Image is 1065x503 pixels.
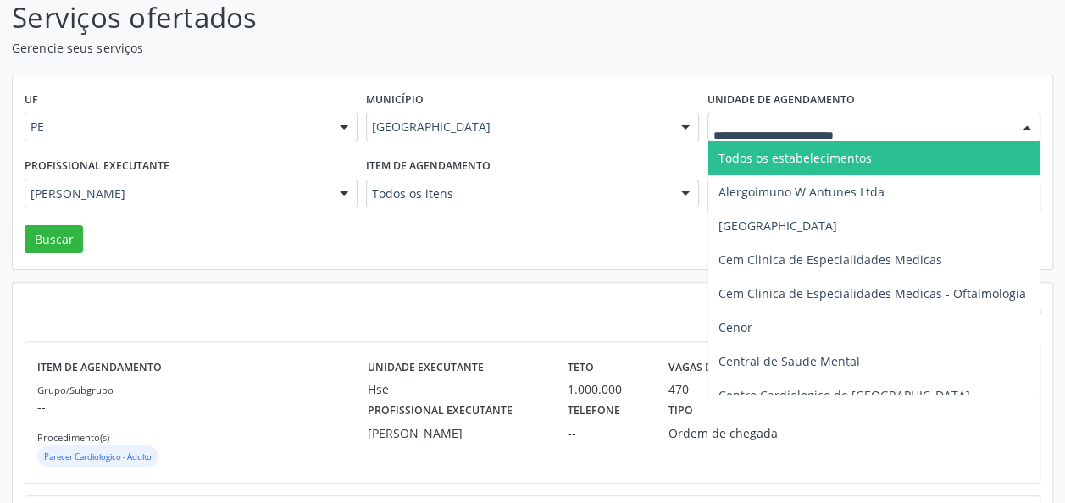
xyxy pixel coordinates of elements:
[668,354,771,380] label: Vagas disponíveis
[568,398,620,424] label: Telefone
[368,398,513,424] label: Profissional executante
[718,218,837,234] span: [GEOGRAPHIC_DATA]
[31,119,323,135] span: PE
[12,39,741,57] p: Gerencie seus serviços
[718,150,872,166] span: Todos os estabelecimentos
[372,119,664,135] span: [GEOGRAPHIC_DATA]
[44,451,152,462] small: Parecer Cardiologico - Adulto
[668,424,795,442] div: Ordem de chegada
[568,424,644,442] div: --
[668,380,689,398] div: 470
[718,251,942,268] span: Cem Clinica de Especialidades Medicas
[718,387,970,403] span: Centro Cardiologico de [GEOGRAPHIC_DATA]
[718,285,1026,301] span: Cem Clinica de Especialidades Medicas - Oftalmologia
[718,184,885,200] span: Alergoimuno W Antunes Ltda
[718,353,860,369] span: Central de Saude Mental
[31,185,323,202] span: [PERSON_NAME]
[25,225,83,254] button: Buscar
[366,87,424,113] label: Município
[368,424,545,442] div: [PERSON_NAME]
[37,384,114,396] small: Grupo/Subgrupo
[368,354,484,380] label: Unidade executante
[372,185,664,202] span: Todos os itens
[37,354,162,380] label: Item de agendamento
[368,380,545,398] div: Hse
[718,319,752,335] span: Cenor
[37,431,109,444] small: Procedimento(s)
[568,380,644,398] div: 1.000.000
[668,398,693,424] label: Tipo
[366,153,491,180] label: Item de agendamento
[25,87,38,113] label: UF
[568,354,594,380] label: Teto
[707,87,855,113] label: Unidade de agendamento
[37,398,368,416] p: --
[25,153,169,180] label: Profissional executante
